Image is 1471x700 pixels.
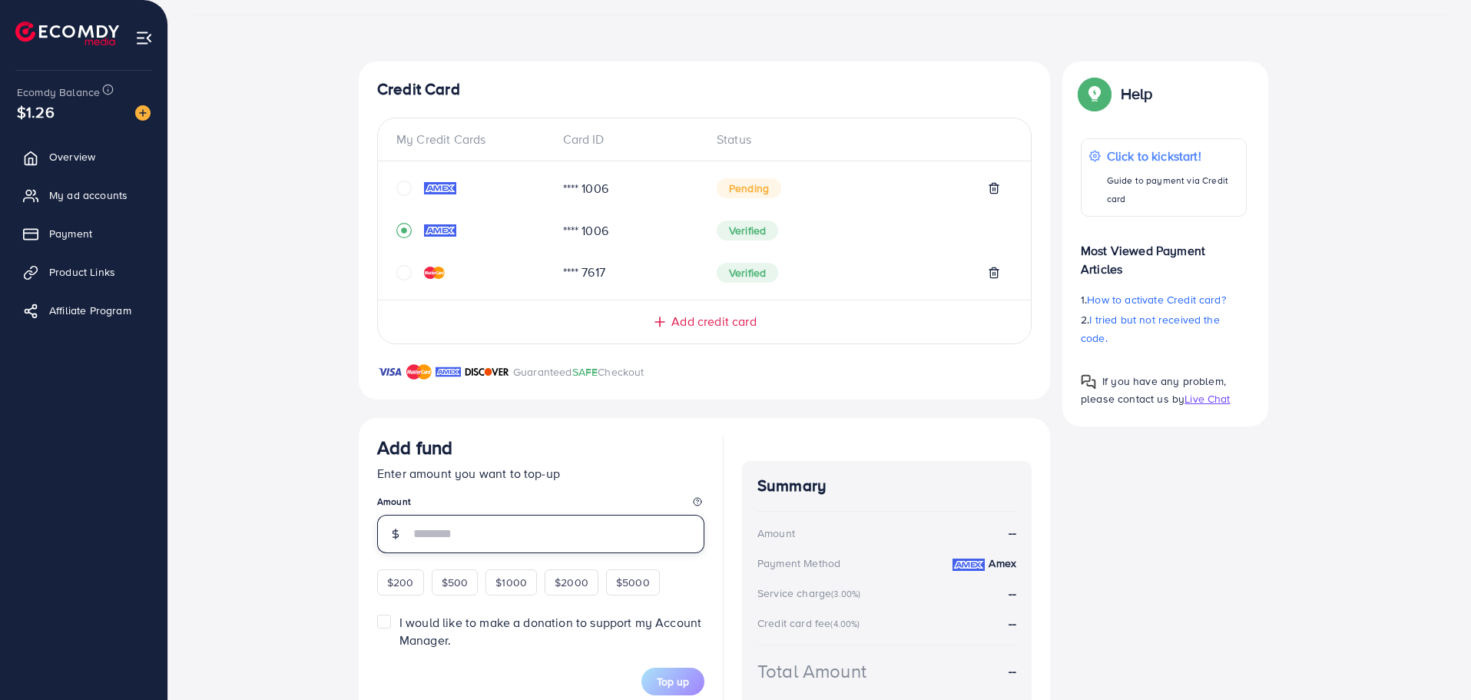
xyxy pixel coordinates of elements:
[1184,391,1230,406] span: Live Chat
[17,85,100,100] span: Ecomdy Balance
[377,363,403,381] img: brand
[396,265,412,280] svg: circle
[1081,373,1226,406] span: If you have any problem, please contact us by
[377,464,704,483] p: Enter amount you want to top-up
[1081,80,1108,108] img: Popup guide
[377,495,704,514] legend: Amount
[406,363,432,381] img: brand
[1009,585,1016,602] strong: --
[555,575,588,590] span: $2000
[572,364,598,380] span: SAFE
[1081,290,1247,309] p: 1.
[396,131,551,148] div: My Credit Cards
[436,363,461,381] img: brand
[757,615,865,631] div: Credit card fee
[49,264,115,280] span: Product Links
[495,575,527,590] span: $1000
[1009,662,1016,680] strong: --
[49,187,128,203] span: My ad accounts
[442,575,469,590] span: $500
[1009,615,1016,632] strong: --
[757,658,866,685] div: Total Amount
[717,178,781,198] span: Pending
[12,257,156,287] a: Product Links
[15,22,119,45] img: logo
[953,559,985,571] img: credit
[12,218,156,249] a: Payment
[17,101,55,123] span: $1.26
[757,526,795,541] div: Amount
[1081,310,1247,347] p: 2.
[12,180,156,211] a: My ad accounts
[399,614,701,649] span: I would like to make a donation to support my Account Manager.
[49,149,95,164] span: Overview
[12,141,156,172] a: Overview
[1087,292,1225,307] span: How to activate Credit card?
[396,223,412,238] svg: record circle
[717,221,778,241] span: Verified
[424,267,445,279] img: credit
[830,618,860,630] small: (4.00%)
[616,575,650,590] span: $5000
[135,29,153,47] img: menu
[424,224,456,237] img: credit
[424,182,456,194] img: credit
[1009,524,1016,542] strong: --
[1081,374,1096,390] img: Popup guide
[671,313,756,330] span: Add credit card
[657,674,689,689] span: Top up
[387,575,414,590] span: $200
[717,263,778,283] span: Verified
[831,588,860,600] small: (3.00%)
[465,363,509,381] img: brand
[49,303,131,318] span: Affiliate Program
[513,363,644,381] p: Guaranteed Checkout
[377,436,452,459] h3: Add fund
[989,556,1016,571] strong: Amex
[757,476,1016,496] h4: Summary
[757,556,840,571] div: Payment Method
[396,181,412,196] svg: circle
[704,131,1012,148] div: Status
[135,105,151,121] img: image
[757,586,865,601] div: Service charge
[551,131,705,148] div: Card ID
[1406,631,1459,688] iframe: Chat
[641,668,704,695] button: Top up
[1081,229,1247,278] p: Most Viewed Payment Articles
[1107,147,1238,165] p: Click to kickstart!
[1081,312,1220,346] span: I tried but not received the code.
[377,80,1032,99] h4: Credit Card
[49,226,92,241] span: Payment
[1107,171,1238,208] p: Guide to payment via Credit card
[1121,85,1153,103] p: Help
[12,295,156,326] a: Affiliate Program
